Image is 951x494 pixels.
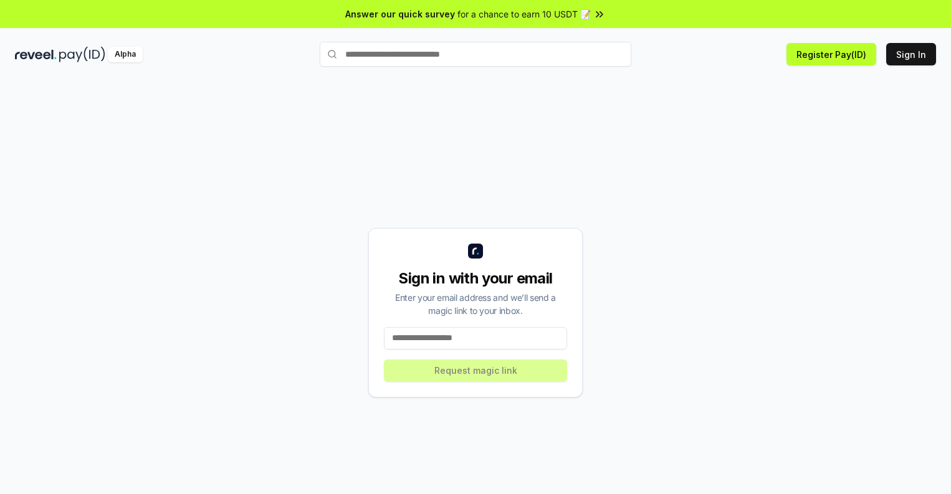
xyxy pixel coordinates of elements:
button: Sign In [886,43,936,65]
div: Enter your email address and we’ll send a magic link to your inbox. [384,291,567,317]
span: Answer our quick survey [345,7,455,21]
img: pay_id [59,47,105,62]
div: Sign in with your email [384,268,567,288]
img: reveel_dark [15,47,57,62]
button: Register Pay(ID) [786,43,876,65]
span: for a chance to earn 10 USDT 📝 [457,7,591,21]
div: Alpha [108,47,143,62]
img: logo_small [468,244,483,259]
